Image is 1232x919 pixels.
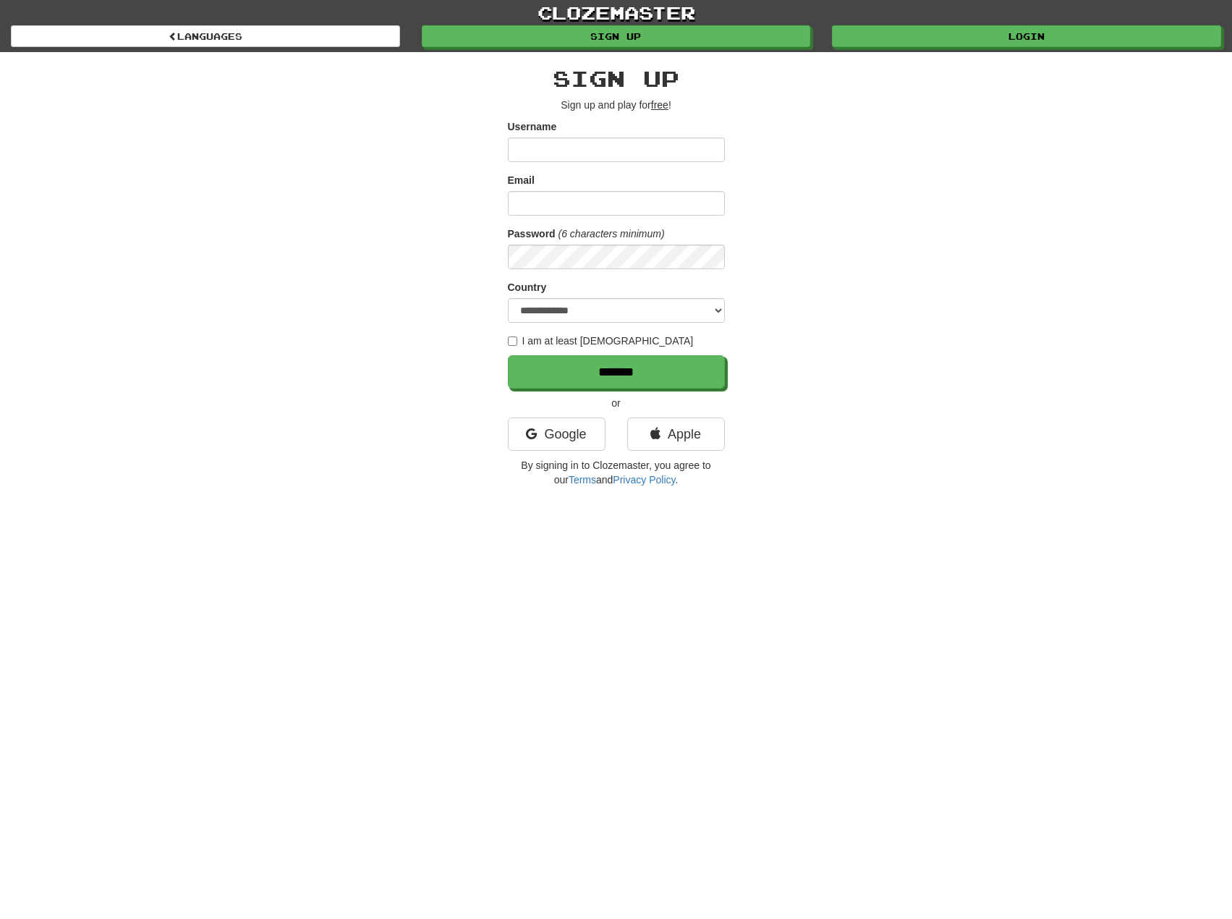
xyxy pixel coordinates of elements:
p: Sign up and play for ! [508,98,725,112]
em: (6 characters minimum) [558,228,665,240]
a: Sign up [422,25,811,47]
a: Privacy Policy [613,474,675,486]
a: Login [832,25,1221,47]
label: Username [508,119,557,134]
a: Google [508,418,606,451]
input: I am at least [DEMOGRAPHIC_DATA] [508,336,517,346]
p: or [508,396,725,410]
label: Country [508,280,547,295]
label: Password [508,226,556,241]
a: Apple [627,418,725,451]
p: By signing in to Clozemaster, you agree to our and . [508,458,725,487]
a: Terms [569,474,596,486]
a: Languages [11,25,400,47]
label: Email [508,173,535,187]
label: I am at least [DEMOGRAPHIC_DATA] [508,334,694,348]
u: free [651,99,668,111]
h2: Sign up [508,67,725,90]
